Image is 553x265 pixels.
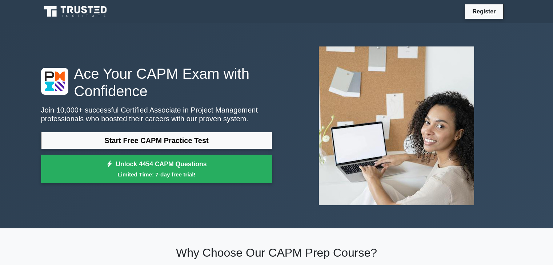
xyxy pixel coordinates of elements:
a: Register [468,7,500,16]
h2: Why Choose Our CAPM Prep Course? [41,246,512,260]
h1: Ace Your CAPM Exam with Confidence [41,65,272,100]
small: Limited Time: 7-day free trial! [50,170,263,179]
a: Start Free CAPM Practice Test [41,132,272,149]
a: Unlock 4454 CAPM QuestionsLimited Time: 7-day free trial! [41,155,272,184]
p: Join 10,000+ successful Certified Associate in Project Management professionals who boosted their... [41,106,272,123]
